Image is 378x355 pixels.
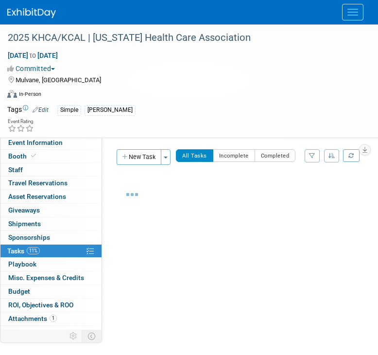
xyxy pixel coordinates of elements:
[0,312,102,325] a: Attachments1
[0,204,102,217] a: Giveaways
[82,330,102,342] td: Toggle Event Tabs
[8,315,57,322] span: Attachments
[0,326,102,339] a: more
[0,190,102,203] a: Asset Reservations
[57,105,81,115] div: Simple
[7,90,17,98] img: Format-Inperson.png
[50,315,57,322] span: 1
[0,231,102,244] a: Sponsorships
[342,4,363,20] button: Menu
[0,150,102,163] a: Booth
[85,105,136,115] div: [PERSON_NAME]
[33,106,49,113] a: Edit
[8,301,73,309] span: ROI, Objectives & ROO
[8,119,34,124] div: Event Rating
[0,217,102,231] a: Shipments
[8,179,68,187] span: Travel Reservations
[7,64,59,73] button: Committed
[0,258,102,271] a: Playbook
[7,89,366,103] div: Event Format
[8,233,50,241] span: Sponsorships
[176,149,213,162] button: All Tasks
[8,139,63,146] span: Event Information
[8,287,30,295] span: Budget
[7,105,49,116] td: Tags
[27,247,40,254] span: 11%
[126,193,138,196] img: loading...
[7,8,56,18] img: ExhibitDay
[6,328,22,336] span: more
[8,220,41,228] span: Shipments
[28,52,37,59] span: to
[0,299,102,312] a: ROI, Objectives & ROO
[4,29,359,47] div: 2025 KHCA/KCAL | [US_STATE] Health Care Association
[65,330,82,342] td: Personalize Event Tab Strip
[343,149,360,162] a: Refresh
[0,177,102,190] a: Travel Reservations
[0,245,102,258] a: Tasks11%
[8,166,23,174] span: Staff
[7,51,58,60] span: [DATE] [DATE]
[8,206,40,214] span: Giveaways
[16,76,101,84] span: Mulvane, [GEOGRAPHIC_DATA]
[8,152,38,160] span: Booth
[18,90,41,98] div: In-Person
[255,149,296,162] button: Completed
[8,260,36,268] span: Playbook
[117,149,161,165] button: New Task
[7,247,40,255] span: Tasks
[0,136,102,149] a: Event Information
[8,274,84,282] span: Misc. Expenses & Credits
[0,271,102,284] a: Misc. Expenses & Credits
[8,193,66,200] span: Asset Reservations
[213,149,255,162] button: Incomplete
[31,153,36,159] i: Booth reservation complete
[0,163,102,177] a: Staff
[0,285,102,298] a: Budget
